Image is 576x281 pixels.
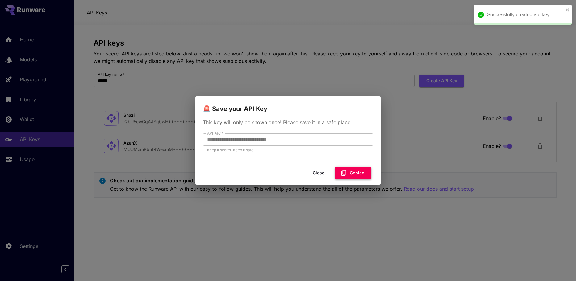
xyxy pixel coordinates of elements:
p: This key will only be shown once! Please save it in a safe place. [203,119,373,126]
button: Close [305,167,332,179]
p: Keep it secret. Keep it safe. [207,147,369,153]
button: close [566,7,570,12]
div: Successfully created api key [487,11,564,18]
button: Copied [335,167,371,179]
h2: 🚨 Save your API Key [195,96,381,114]
label: API Key [207,131,223,136]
